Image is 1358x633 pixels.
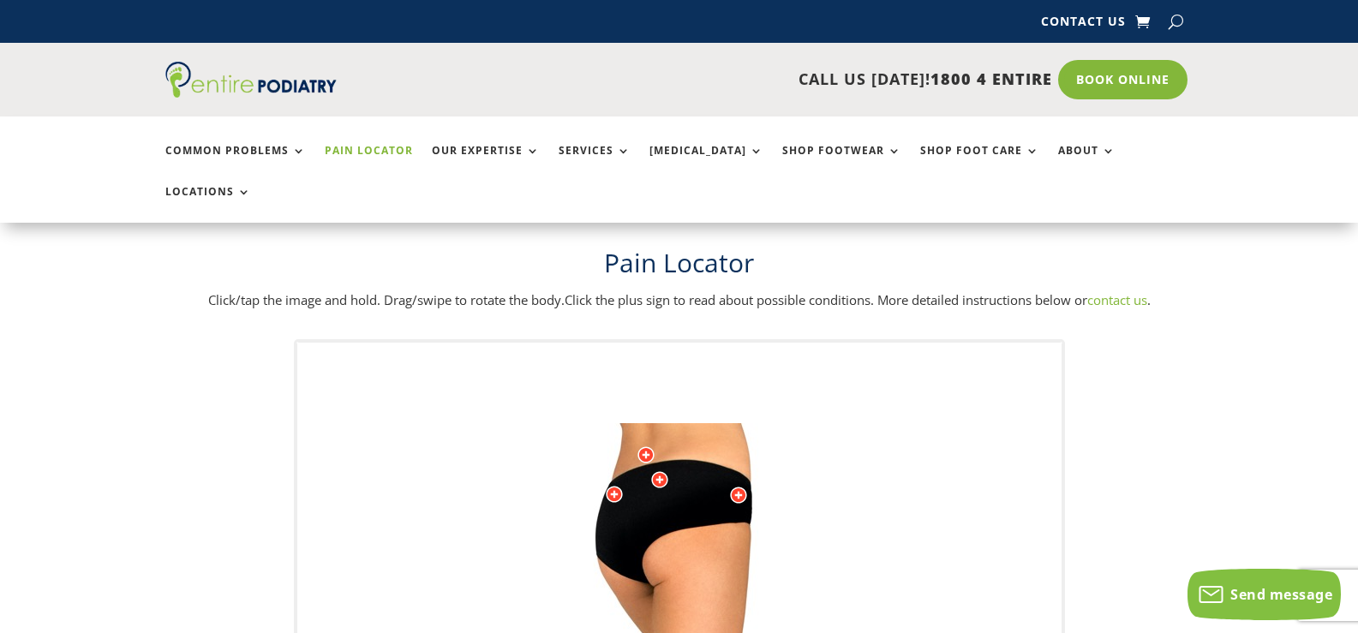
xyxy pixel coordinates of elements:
span: Click/tap the image and hold. Drag/swipe to rotate the body. [208,291,565,308]
span: 1800 4 ENTIRE [930,69,1052,89]
a: Services [559,145,631,182]
a: Entire Podiatry [165,84,337,101]
a: Contact Us [1041,15,1126,34]
a: Our Expertise [432,145,540,182]
span: Click the plus sign to read about possible conditions. More detailed instructions below or . [565,291,1151,308]
p: CALL US [DATE]! [403,69,1052,91]
a: Shop Footwear [782,145,901,182]
a: Locations [165,186,251,223]
a: Common Problems [165,145,306,182]
span: Send message [1230,585,1332,604]
a: Pain Locator [325,145,413,182]
a: contact us [1087,291,1147,308]
h1: Pain Locator [165,245,1193,290]
button: Send message [1188,569,1341,620]
a: About [1058,145,1116,182]
img: logo (1) [165,62,337,98]
a: Shop Foot Care [920,145,1039,182]
a: [MEDICAL_DATA] [649,145,763,182]
a: Book Online [1058,60,1188,99]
